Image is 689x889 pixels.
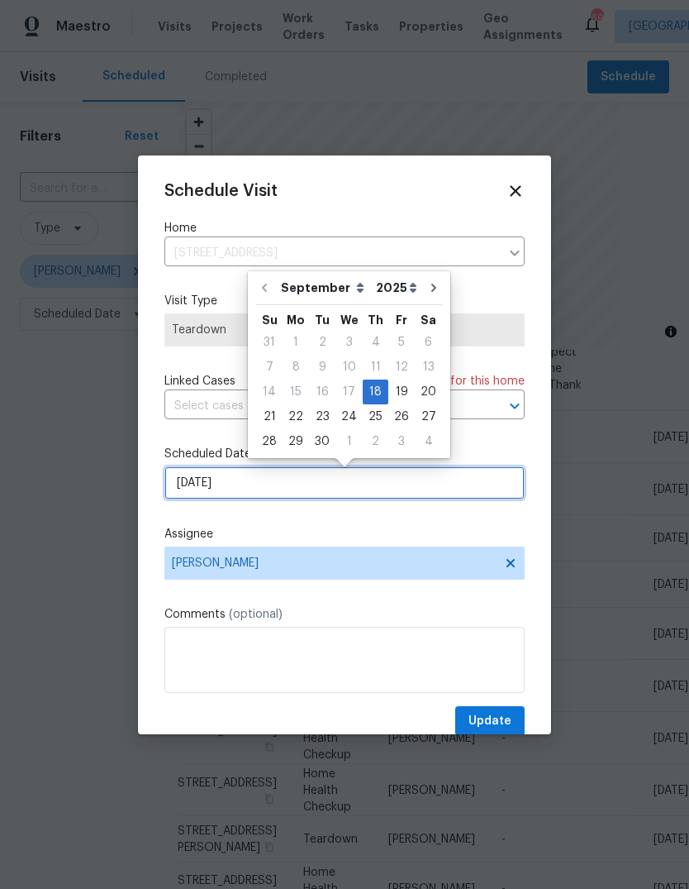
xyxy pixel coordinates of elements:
[164,466,525,499] input: M/D/YYYY
[309,330,335,355] div: Tue Sep 02 2025
[283,429,309,454] div: Mon Sep 29 2025
[372,275,421,300] select: Year
[503,394,526,418] button: Open
[335,355,363,380] div: Wed Sep 10 2025
[363,380,388,404] div: Thu Sep 18 2025
[363,356,388,379] div: 11
[164,394,478,419] input: Select cases
[309,331,335,354] div: 2
[256,330,283,355] div: Sun Aug 31 2025
[335,429,363,454] div: Wed Oct 01 2025
[363,380,388,404] div: 18
[415,404,442,429] div: Sat Sep 27 2025
[415,355,442,380] div: Sat Sep 13 2025
[283,356,309,379] div: 8
[421,314,436,326] abbr: Saturday
[363,331,388,354] div: 4
[229,609,283,620] span: (optional)
[363,355,388,380] div: Thu Sep 11 2025
[415,429,442,454] div: Sat Oct 04 2025
[363,330,388,355] div: Thu Sep 04 2025
[256,356,283,379] div: 7
[388,404,415,429] div: Fri Sep 26 2025
[256,355,283,380] div: Sun Sep 07 2025
[164,526,525,542] label: Assignee
[172,557,496,570] span: [PERSON_NAME]
[506,182,525,200] span: Close
[388,330,415,355] div: Fri Sep 05 2025
[415,380,442,404] div: Sat Sep 20 2025
[309,380,335,404] div: Tue Sep 16 2025
[256,380,283,404] div: 14
[172,322,517,338] span: Teardown
[363,429,388,454] div: Thu Oct 02 2025
[415,380,442,404] div: 20
[388,405,415,428] div: 26
[368,314,383,326] abbr: Thursday
[164,606,525,623] label: Comments
[388,430,415,453] div: 3
[252,271,277,304] button: Go to previous month
[335,380,363,404] div: Wed Sep 17 2025
[415,405,442,428] div: 27
[164,373,235,390] span: Linked Cases
[421,271,446,304] button: Go to next month
[315,314,330,326] abbr: Tuesday
[415,330,442,355] div: Sat Sep 06 2025
[388,380,415,404] div: 19
[396,314,407,326] abbr: Friday
[283,405,309,428] div: 22
[340,314,359,326] abbr: Wednesday
[164,293,525,309] label: Visit Type
[283,331,309,354] div: 1
[388,331,415,354] div: 5
[309,404,335,429] div: Tue Sep 23 2025
[388,429,415,454] div: Fri Oct 03 2025
[309,380,335,404] div: 16
[388,380,415,404] div: Fri Sep 19 2025
[262,314,278,326] abbr: Sunday
[164,241,500,266] input: Enter in an address
[388,355,415,380] div: Fri Sep 12 2025
[388,356,415,379] div: 12
[335,430,363,453] div: 1
[309,430,335,453] div: 30
[335,380,363,404] div: 17
[256,405,283,428] div: 21
[164,220,525,237] label: Home
[335,405,363,428] div: 24
[256,429,283,454] div: Sun Sep 28 2025
[335,331,363,354] div: 3
[277,275,372,300] select: Month
[363,430,388,453] div: 2
[164,183,278,199] span: Schedule Visit
[415,331,442,354] div: 6
[309,405,335,428] div: 23
[363,405,388,428] div: 25
[363,404,388,429] div: Thu Sep 25 2025
[415,430,442,453] div: 4
[283,380,309,404] div: Mon Sep 15 2025
[309,355,335,380] div: Tue Sep 09 2025
[335,356,363,379] div: 10
[283,404,309,429] div: Mon Sep 22 2025
[287,314,305,326] abbr: Monday
[283,380,309,404] div: 15
[455,706,525,737] button: Update
[335,330,363,355] div: Wed Sep 03 2025
[283,330,309,355] div: Mon Sep 01 2025
[283,430,309,453] div: 29
[468,711,511,732] span: Update
[164,446,525,462] label: Scheduled Date
[309,356,335,379] div: 9
[283,355,309,380] div: Mon Sep 08 2025
[335,404,363,429] div: Wed Sep 24 2025
[256,380,283,404] div: Sun Sep 14 2025
[309,429,335,454] div: Tue Sep 30 2025
[256,430,283,453] div: 28
[415,356,442,379] div: 13
[256,404,283,429] div: Sun Sep 21 2025
[256,331,283,354] div: 31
